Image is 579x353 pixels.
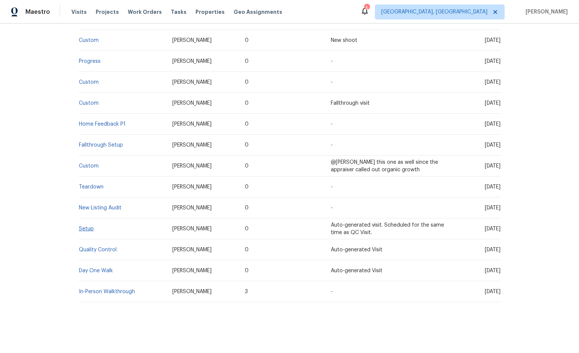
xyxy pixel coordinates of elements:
a: Progress [79,59,101,64]
span: [DATE] [485,205,501,211]
div: 5 [364,4,369,12]
span: Projects [96,8,119,16]
span: [DATE] [485,289,501,294]
span: [DATE] [485,247,501,252]
span: - [331,80,333,85]
span: [DATE] [485,122,501,127]
a: Quality Control [79,247,117,252]
span: [PERSON_NAME] [523,8,568,16]
span: [DATE] [485,38,501,43]
span: Auto-generated Visit [331,247,382,252]
span: Tasks [171,9,187,15]
span: [PERSON_NAME] [172,247,212,252]
span: [GEOGRAPHIC_DATA], [GEOGRAPHIC_DATA] [381,8,487,16]
a: Setup [79,226,94,231]
span: Fallthrough visit [331,101,370,106]
span: - [331,289,333,294]
span: 0 [245,163,249,169]
span: - [331,184,333,190]
span: 0 [245,59,249,64]
span: [DATE] [485,80,501,85]
span: 0 [245,226,249,231]
span: [PERSON_NAME] [172,226,212,231]
a: Custom [79,80,99,85]
span: Visits [71,8,87,16]
a: Home Feedback P1 [79,122,126,127]
a: In-Person Walkthrough [79,289,135,294]
span: - [331,205,333,211]
span: 0 [245,122,249,127]
a: Custom [79,101,99,106]
span: 0 [245,142,249,148]
a: Custom [79,163,99,169]
a: Day One Walk [79,268,113,273]
a: Teardown [79,184,104,190]
span: 3 [245,289,248,294]
span: [DATE] [485,226,501,231]
span: Maestro [25,8,50,16]
span: [PERSON_NAME] [172,38,212,43]
span: [DATE] [485,184,501,190]
a: Custom [79,38,99,43]
span: @[PERSON_NAME] this one as well since the appraiser called out organic growth [331,160,438,172]
span: 0 [245,80,249,85]
span: - [331,122,333,127]
span: [PERSON_NAME] [172,101,212,106]
span: [PERSON_NAME] [172,184,212,190]
a: Fallthrough Setup [79,142,123,148]
span: Geo Assignments [234,8,282,16]
span: Work Orders [128,8,162,16]
span: Properties [195,8,225,16]
span: Auto-generated visit. Scheduled for the same time as QC Visit. [331,222,444,235]
span: [PERSON_NAME] [172,59,212,64]
span: [DATE] [485,142,501,148]
span: [DATE] [485,59,501,64]
span: 0 [245,101,249,106]
span: - [331,59,333,64]
span: 0 [245,184,249,190]
span: 0 [245,38,249,43]
span: [PERSON_NAME] [172,80,212,85]
span: 0 [245,205,249,211]
span: - [331,142,333,148]
span: [PERSON_NAME] [172,205,212,211]
span: [PERSON_NAME] [172,268,212,273]
span: 0 [245,268,249,273]
span: 0 [245,247,249,252]
span: [PERSON_NAME] [172,163,212,169]
span: [DATE] [485,268,501,273]
span: [DATE] [485,163,501,169]
span: Auto-generated Visit [331,268,382,273]
a: New Listing Audit [79,205,121,211]
span: [PERSON_NAME] [172,142,212,148]
span: [PERSON_NAME] [172,289,212,294]
span: [PERSON_NAME] [172,122,212,127]
span: New shoot [331,38,357,43]
span: [DATE] [485,101,501,106]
